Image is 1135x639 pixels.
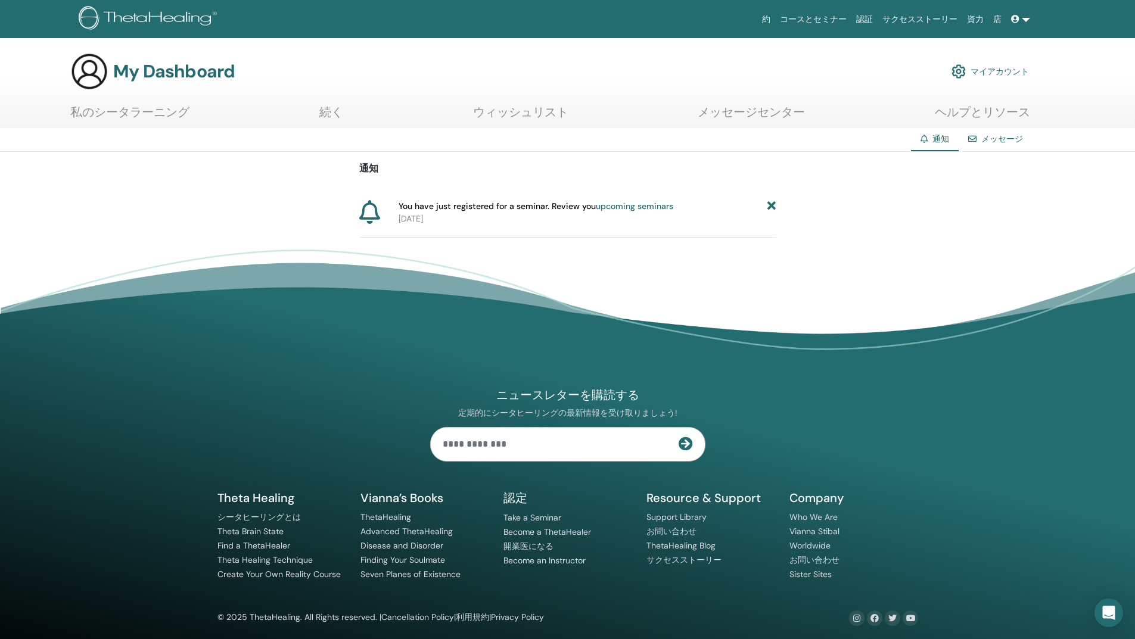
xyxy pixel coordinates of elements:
[988,8,1006,30] a: 店
[646,540,716,551] a: ThetaHealing Blog
[851,8,878,30] a: 認証
[503,555,586,566] a: Become an Instructor
[789,490,918,506] h5: Company
[360,526,453,537] a: Advanced ThetaHealing
[360,512,411,522] a: ThetaHealing
[360,554,445,565] a: Finding Your Soulmate
[113,61,235,82] h3: My Dashboard
[503,512,561,523] a: Take a Seminar
[646,554,722,565] a: サクセスストーリー
[503,541,553,551] a: 開業医になる
[473,105,568,128] a: ウィッシュリスト
[217,569,341,579] a: Create Your Own Reality Course
[430,407,705,419] p: 定期的にシータヒーリングの最新情報を受け取りましょう!
[757,8,775,30] a: 約
[456,612,489,622] a: 利用規約
[981,133,1023,144] a: メッセージ
[430,387,705,403] h4: ニュースレターを購読する
[70,52,108,91] img: generic-user-icon.jpg
[491,612,544,622] a: Privacy Policy
[319,105,343,128] a: 続く
[1094,599,1123,627] div: Open Intercom Messenger
[381,612,454,622] a: Cancellation Policy
[360,540,443,551] a: Disease and Disorder
[399,213,776,225] p: [DATE]
[359,161,776,176] p: 通知
[789,512,838,522] a: Who We Are
[951,58,1029,85] a: マイアカウント
[789,526,839,537] a: Vianna Stibal
[789,569,832,579] a: Sister Sites
[789,554,839,565] a: お問い合わせ
[217,512,301,522] a: シータヒーリングとは
[503,490,632,506] h5: 認定
[399,200,673,213] span: You have just registered for a seminar. Review you
[217,610,544,625] div: © 2025 ThetaHealing. All Rights reserved. | | |
[503,526,591,537] a: Become a ThetaHealer
[70,105,189,128] a: 私のシータラーニング
[79,6,221,33] img: logo.png
[935,105,1030,128] a: ヘルプとリソース
[217,540,290,551] a: Find a ThetaHealer
[217,526,284,537] a: Theta Brain State
[698,105,805,128] a: メッセージセンター
[360,490,489,506] h5: Vianna’s Books
[789,540,831,551] a: Worldwide
[951,61,966,82] img: cog.svg
[646,526,696,537] a: お問い合わせ
[775,8,851,30] a: コースとセミナー
[962,8,988,30] a: 資力
[217,554,313,565] a: Theta Healing Technique
[360,569,461,579] a: Seven Planes of Existence
[596,201,673,211] a: upcoming seminars
[646,512,707,522] a: Support Library
[646,490,775,506] h5: Resource & Support
[932,133,949,144] span: 通知
[878,8,962,30] a: サクセスストーリー
[217,490,346,506] h5: Theta Healing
